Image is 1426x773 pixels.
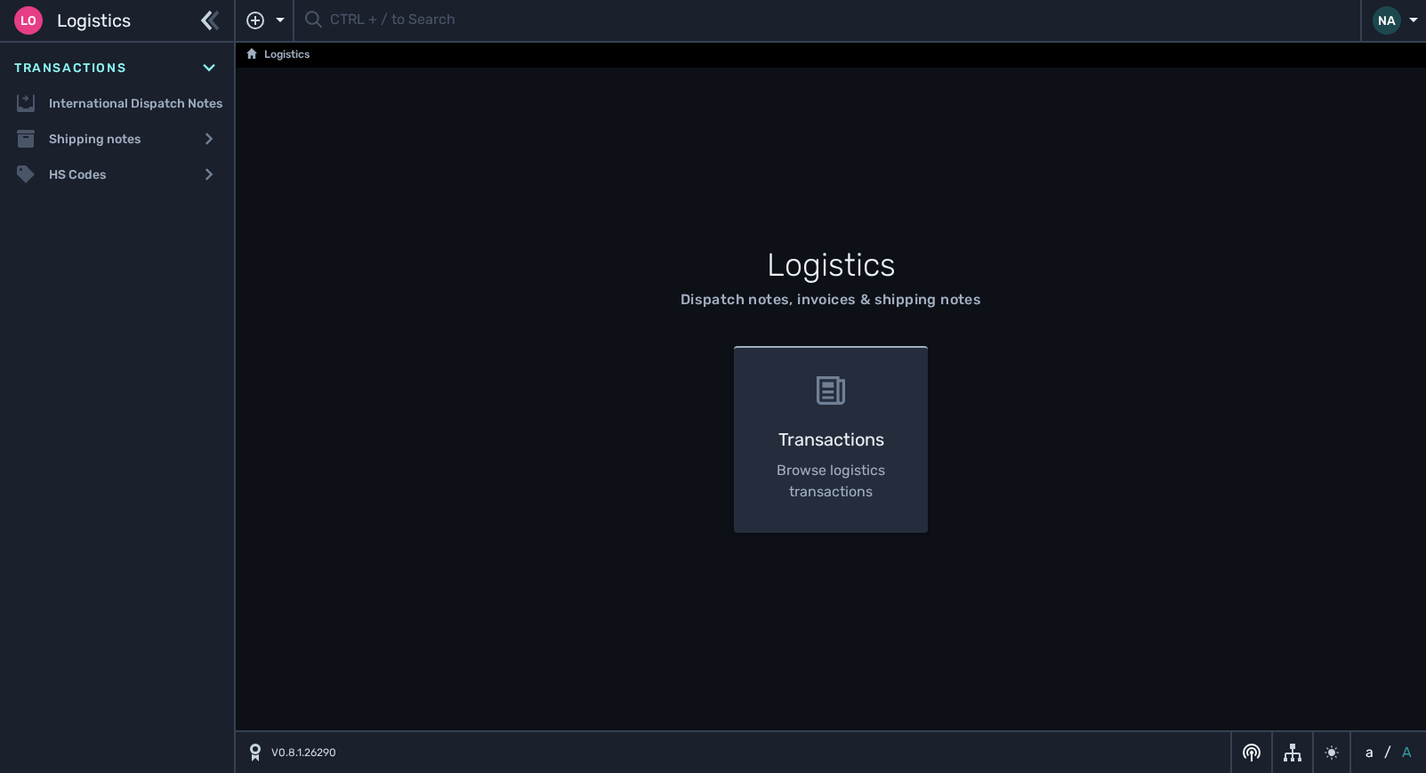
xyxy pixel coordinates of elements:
a: Logistics [246,44,310,66]
h3: Transactions [762,426,900,453]
a: Transactions Browse logistics transactions [723,346,939,533]
button: A [1398,742,1415,763]
span: V0.8.1.26290 [271,745,336,761]
h1: Logistics [399,241,1263,289]
span: / [1384,742,1391,763]
button: a [1362,742,1377,763]
p: Browse logistics transactions [762,460,900,503]
input: CTRL + / to Search [330,4,1349,38]
span: Logistics [57,7,131,34]
div: Lo [14,6,43,35]
div: Dispatch notes, invoices & shipping notes [681,289,981,310]
div: NA [1373,6,1401,35]
span: Transactions [14,59,126,77]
